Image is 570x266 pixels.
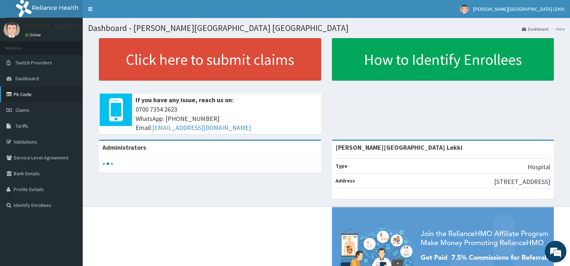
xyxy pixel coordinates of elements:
[136,96,234,104] b: If you have any issue, reach us on:
[15,107,29,113] span: Claims
[336,143,462,152] strong: [PERSON_NAME][GEOGRAPHIC_DATA] Lekki
[136,105,318,132] span: 0700 7354 2623 WhatsApp: [PHONE_NUMBER] Email:
[88,23,565,33] h1: Dashboard - [PERSON_NAME][GEOGRAPHIC_DATA] [GEOGRAPHIC_DATA]
[336,163,347,169] b: Type
[15,59,52,66] span: Switch Providers
[15,123,28,129] span: Tariffs
[25,23,149,30] p: [PERSON_NAME][GEOGRAPHIC_DATA] LEKKI
[473,6,565,12] span: [PERSON_NAME][GEOGRAPHIC_DATA] LEKKI
[549,26,565,32] li: Here
[522,26,548,32] a: Dashboard
[4,22,20,38] img: User Image
[99,38,321,81] a: Click here to submit claims
[25,32,42,37] a: Online
[528,162,550,172] p: Hospital
[494,177,550,186] p: [STREET_ADDRESS]
[336,177,355,184] b: Address
[152,123,251,132] a: [EMAIL_ADDRESS][DOMAIN_NAME]
[460,5,469,14] img: User Image
[332,38,554,81] a: How to Identify Enrollees
[102,143,146,152] b: Administrators
[102,158,113,169] svg: audio-loading
[15,75,39,82] span: Dashboard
